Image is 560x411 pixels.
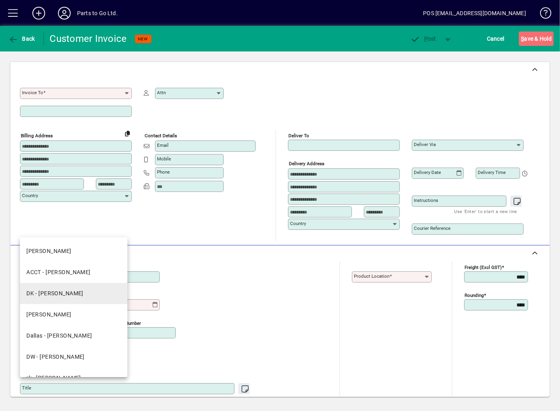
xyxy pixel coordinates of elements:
mat-option: DK - Dharmendra Kumar [20,283,127,304]
span: ost [410,36,436,42]
div: rk - [PERSON_NAME] [26,374,81,382]
a: Knowledge Base [534,2,550,28]
div: [PERSON_NAME] [26,310,71,319]
mat-label: Attn [157,90,166,95]
div: DW - [PERSON_NAME] [26,353,85,361]
div: Customer Invoice [50,32,127,45]
mat-label: Mobile [157,156,171,162]
mat-option: rk - Rajat Kapoor [20,368,127,389]
mat-hint: Use 'Enter' to start a new line [183,394,245,403]
span: S [521,36,524,42]
button: Copy to Delivery address [121,127,134,140]
mat-label: Freight (excl GST) [465,265,502,270]
span: Back [8,36,35,42]
button: Cancel [485,32,506,46]
mat-option: DAVE - Dave Keogan [20,241,127,262]
mat-label: Delivery time [478,170,506,175]
mat-label: Deliver To [288,133,309,138]
mat-label: Invoice To [22,90,43,95]
button: Post [406,32,440,46]
mat-label: Instructions [414,198,438,203]
button: Add [26,6,52,20]
div: Parts to Go Ltd. [77,7,118,20]
div: [PERSON_NAME] [26,247,71,255]
mat-label: Rounding [465,292,484,298]
button: Back [6,32,37,46]
mat-hint: Use 'Enter' to start a new line [455,207,517,216]
mat-option: LD - Laurie Dawes [20,304,127,325]
mat-option: ACCT - David Wynne [20,262,127,283]
mat-label: Product location [354,273,389,279]
mat-label: Country [290,221,306,226]
mat-label: Delivery date [414,170,441,175]
mat-label: Deliver via [414,142,436,147]
span: P [424,36,428,42]
div: POS [EMAIL_ADDRESS][DOMAIN_NAME] [423,7,526,20]
mat-label: Phone [157,169,170,175]
mat-label: Country [22,193,38,198]
button: Profile [52,6,77,20]
mat-label: Courier Reference [414,225,451,231]
mat-label: Title [22,385,31,391]
span: ave & Hold [521,32,552,45]
div: ACCT - [PERSON_NAME] [26,268,91,277]
div: Dallas - [PERSON_NAME] [26,332,92,340]
button: Save & Hold [519,32,554,46]
mat-option: DW - Dave Wheatley [20,346,127,368]
span: Cancel [487,32,504,45]
div: DK - [PERSON_NAME] [26,289,83,298]
mat-label: Email [157,142,169,148]
mat-option: Dallas - Dallas Iosefo [20,325,127,346]
span: NEW [138,36,148,41]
